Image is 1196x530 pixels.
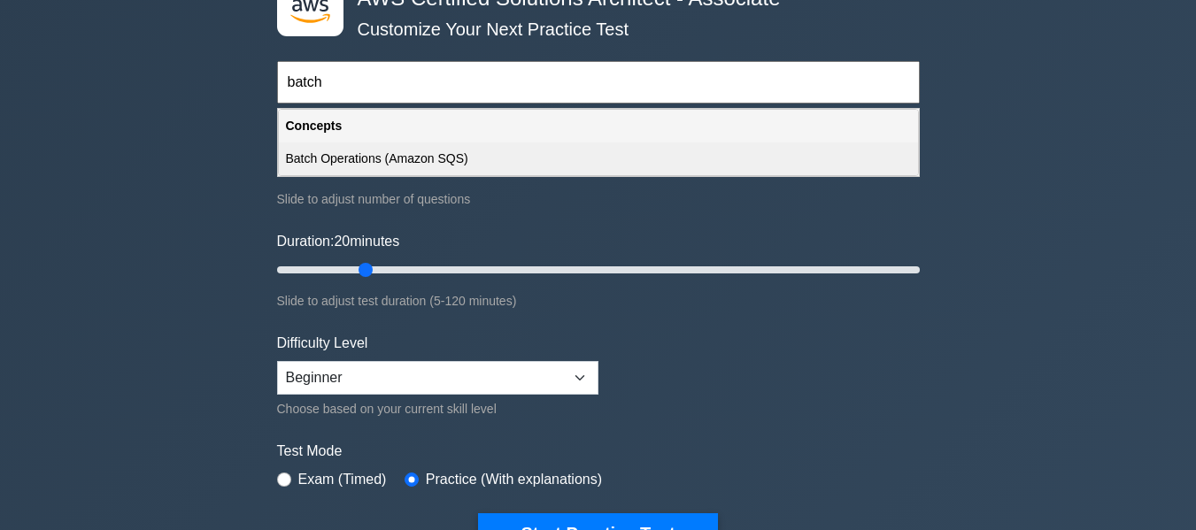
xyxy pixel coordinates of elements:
[277,441,920,462] label: Test Mode
[298,469,387,490] label: Exam (Timed)
[277,61,920,104] input: Start typing to filter on topic or concept...
[277,333,368,354] label: Difficulty Level
[334,234,350,249] span: 20
[277,398,598,419] div: Choose based on your current skill level
[277,188,920,210] div: Slide to adjust number of questions
[279,142,918,175] div: Batch Operations (Amazon SQS)
[277,231,400,252] label: Duration: minutes
[277,290,920,311] div: Slide to adjust test duration (5-120 minutes)
[279,110,918,142] div: Concepts
[426,469,602,490] label: Practice (With explanations)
